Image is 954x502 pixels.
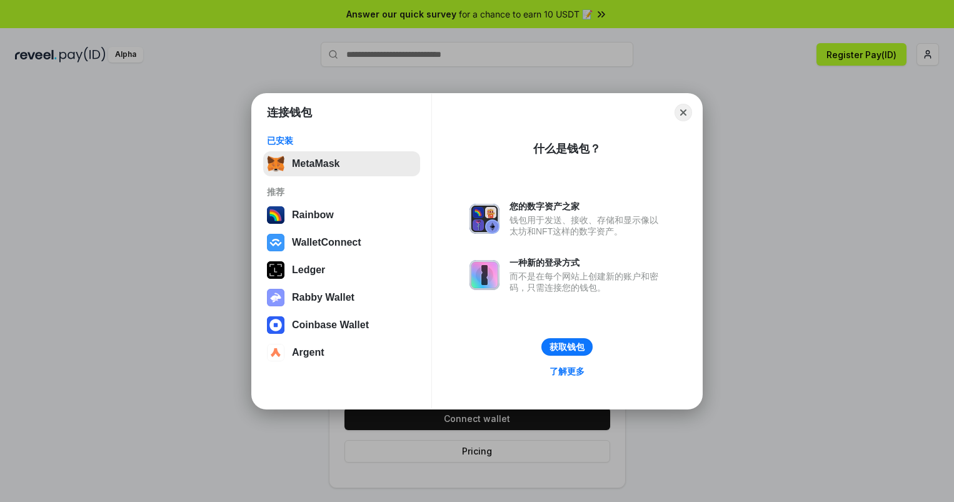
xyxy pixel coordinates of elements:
button: Close [675,104,692,121]
img: svg+xml,%3Csvg%20width%3D%2228%22%20height%3D%2228%22%20viewBox%3D%220%200%2028%2028%22%20fill%3D... [267,316,284,334]
div: 什么是钱包？ [533,141,601,156]
div: 钱包用于发送、接收、存储和显示像以太坊和NFT这样的数字资产。 [510,214,665,237]
button: Coinbase Wallet [263,313,420,338]
div: Rabby Wallet [292,292,354,303]
div: 已安装 [267,135,416,146]
button: Rabby Wallet [263,285,420,310]
h1: 连接钱包 [267,105,312,120]
div: 了解更多 [550,366,585,377]
div: Rainbow [292,209,334,221]
img: svg+xml,%3Csvg%20fill%3D%22none%22%20height%3D%2233%22%20viewBox%3D%220%200%2035%2033%22%20width%... [267,155,284,173]
img: svg+xml,%3Csvg%20xmlns%3D%22http%3A%2F%2Fwww.w3.org%2F2000%2Fsvg%22%20width%3D%2228%22%20height%3... [267,261,284,279]
button: Argent [263,340,420,365]
a: 了解更多 [542,363,592,379]
div: 获取钱包 [550,341,585,353]
img: svg+xml,%3Csvg%20width%3D%2228%22%20height%3D%2228%22%20viewBox%3D%220%200%2028%2028%22%20fill%3D... [267,344,284,361]
img: svg+xml,%3Csvg%20width%3D%2228%22%20height%3D%2228%22%20viewBox%3D%220%200%2028%2028%22%20fill%3D... [267,234,284,251]
img: svg+xml,%3Csvg%20xmlns%3D%22http%3A%2F%2Fwww.w3.org%2F2000%2Fsvg%22%20fill%3D%22none%22%20viewBox... [469,260,500,290]
button: Ledger [263,258,420,283]
div: MetaMask [292,158,339,169]
button: MetaMask [263,151,420,176]
div: 推荐 [267,186,416,198]
img: svg+xml,%3Csvg%20xmlns%3D%22http%3A%2F%2Fwww.w3.org%2F2000%2Fsvg%22%20fill%3D%22none%22%20viewBox... [267,289,284,306]
div: 您的数字资产之家 [510,201,665,212]
img: svg+xml,%3Csvg%20width%3D%22120%22%20height%3D%22120%22%20viewBox%3D%220%200%20120%20120%22%20fil... [267,206,284,224]
button: WalletConnect [263,230,420,255]
button: 获取钱包 [541,338,593,356]
div: 一种新的登录方式 [510,257,665,268]
img: svg+xml,%3Csvg%20xmlns%3D%22http%3A%2F%2Fwww.w3.org%2F2000%2Fsvg%22%20fill%3D%22none%22%20viewBox... [469,204,500,234]
div: WalletConnect [292,237,361,248]
div: Argent [292,347,324,358]
button: Rainbow [263,203,420,228]
div: Ledger [292,264,325,276]
div: 而不是在每个网站上创建新的账户和密码，只需连接您的钱包。 [510,271,665,293]
div: Coinbase Wallet [292,319,369,331]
